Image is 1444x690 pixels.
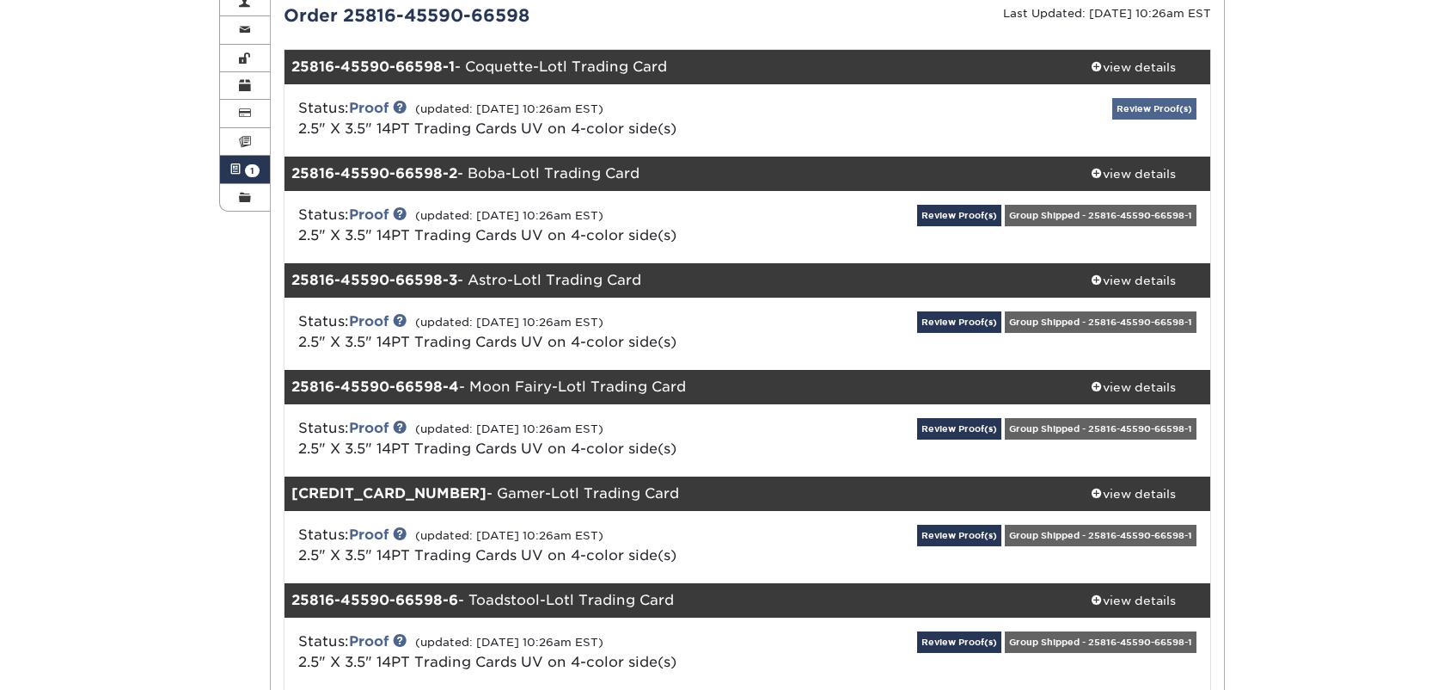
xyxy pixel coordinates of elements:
[1005,418,1196,440] div: Group Shipped - 25816-45590-66598-1
[1055,485,1210,502] div: view details
[285,157,1056,191] div: - Boba-Lotl Trading Card
[291,379,459,395] strong: 25816-45590-66598-4
[1112,98,1196,120] a: Review Proof(s)
[1005,631,1196,653] div: Group Shipped - 25816-45590-66598-1
[1055,272,1210,289] div: view details
[1055,59,1210,76] div: view details
[917,205,1001,226] a: Review Proof(s)
[1055,477,1210,511] a: view details
[349,100,389,116] a: Proof
[1055,165,1210,182] div: view details
[291,272,457,288] strong: 25816-45590-66598-3
[291,165,457,182] strong: 25816-45590-66598-2
[917,418,1001,440] a: Review Proof(s)
[415,316,603,329] small: (updated: [DATE] 10:26am EST)
[285,477,1056,511] div: - Gamer-Lotl Trading Card
[271,3,748,28] div: Order 25816-45590-66598
[1005,311,1196,333] div: Group Shipped - 25816-45590-66598-1
[298,120,676,137] a: 2.5" X 3.5" 14PT Trading Cards UV on 4-color side(s)
[415,636,603,649] small: (updated: [DATE] 10:26am EST)
[4,638,146,684] iframe: Google Customer Reviews
[415,102,603,115] small: (updated: [DATE] 10:26am EST)
[415,422,603,435] small: (updated: [DATE] 10:26am EST)
[415,209,603,222] small: (updated: [DATE] 10:26am EST)
[1055,379,1210,396] div: view details
[349,633,389,650] a: Proof
[285,263,1056,298] div: - Astro-Lotl Trading Card
[1003,7,1211,20] small: Last Updated: [DATE] 10:26am EST
[1055,157,1210,191] a: view details
[1005,205,1196,226] div: Group Shipped - 25816-45590-66598-1
[285,205,902,246] div: Status:
[1005,525,1196,546] div: Group Shipped - 25816-45590-66598-1
[1055,583,1210,618] a: view details
[349,206,389,223] a: Proof
[285,631,902,673] div: Status:
[298,334,676,350] a: 2.5" X 3.5" 14PT Trading Cards UV on 4-color side(s)
[291,485,486,502] strong: [CREDIT_CARD_NUMBER]
[285,525,902,566] div: Status:
[245,164,260,177] span: 1
[298,547,676,564] a: 2.5" X 3.5" 14PT Trading Cards UV on 4-color side(s)
[349,313,389,330] a: Proof
[285,583,1056,618] div: - Toadstool-Lotl Trading Card
[415,529,603,542] small: (updated: [DATE] 10:26am EST)
[220,156,270,183] a: 1
[291,59,455,75] strong: 25816-45590-66598-1
[298,227,676,243] a: 2.5" X 3.5" 14PT Trading Cards UV on 4-color side(s)
[285,370,1056,404] div: - Moon Fairy-Lotl Trading Card
[917,631,1001,653] a: Review Proof(s)
[285,50,1056,84] div: - Coquette-Lotl Trading Card
[298,654,676,670] a: 2.5" X 3.5" 14PT Trading Cards UV on 4-color side(s)
[917,311,1001,333] a: Review Proof(s)
[1055,592,1210,609] div: view details
[291,592,458,608] strong: 25816-45590-66598-6
[1055,370,1210,404] a: view details
[298,440,676,457] a: 2.5" X 3.5" 14PT Trading Cards UV on 4-color side(s)
[285,418,902,459] div: Status:
[285,98,902,139] div: Status:
[285,311,902,353] div: Status:
[917,525,1001,546] a: Review Proof(s)
[349,527,389,543] a: Proof
[1055,263,1210,298] a: view details
[349,420,389,436] a: Proof
[1055,50,1210,84] a: view details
